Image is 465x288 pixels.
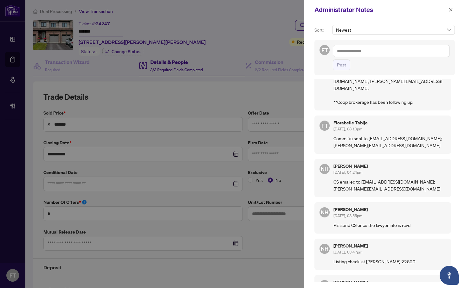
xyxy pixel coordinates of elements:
[321,165,328,173] span: NH
[440,266,459,285] button: Open asap
[314,27,330,34] p: Sort:
[336,25,451,34] span: Newest
[333,244,446,248] h5: [PERSON_NAME]
[333,135,446,149] p: Comm f/u sent to [EMAIL_ADDRESS][DOMAIN_NAME]; [PERSON_NAME][EMAIL_ADDRESS][DOMAIN_NAME]
[333,250,362,254] span: [DATE], 03:47pm
[333,170,362,175] span: [DATE], 04:24pm
[321,245,328,253] span: NH
[333,178,446,192] p: CS emailed to [EMAIL_ADDRESS][DOMAIN_NAME];[PERSON_NAME][EMAIL_ADDRESS][DOMAIN_NAME]
[333,59,350,70] button: Post
[333,222,446,229] p: Pls send CS once the lawyer info is rcvd
[321,46,328,54] span: FT
[333,213,362,218] span: [DATE], 03:55pm
[333,280,446,285] h5: [PERSON_NAME]
[333,127,362,131] span: [DATE], 08:10pm
[333,207,446,212] h5: [PERSON_NAME]
[321,121,328,130] span: FT
[333,164,446,168] h5: [PERSON_NAME]
[333,71,446,105] p: FU COMM STAT SENT TO [EMAIL_ADDRESS][DOMAIN_NAME]; [PERSON_NAME][EMAIL_ADDRESS][DOMAIN_NAME]. **C...
[449,8,453,12] span: close
[333,121,446,125] h5: Florabelle Tabije
[333,258,446,265] p: Listing checklist [PERSON_NAME] 22529
[321,208,328,216] span: NH
[314,5,447,15] div: Administrator Notes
